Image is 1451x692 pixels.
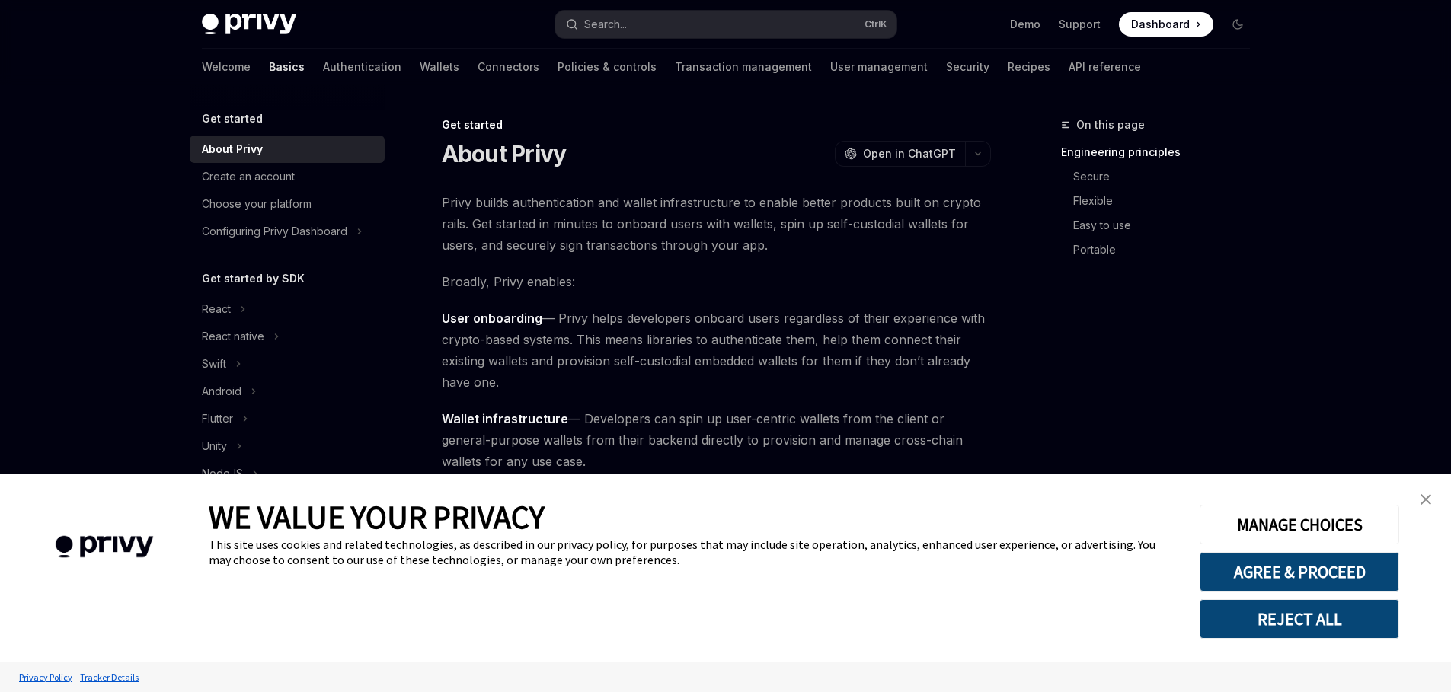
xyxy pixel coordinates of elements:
div: React native [202,327,264,346]
span: — Privy helps developers onboard users regardless of their experience with crypto-based systems. ... [442,308,991,393]
a: Portable [1061,238,1262,262]
a: Secure [1061,164,1262,189]
span: Ctrl K [865,18,887,30]
span: On this page [1076,116,1145,134]
h1: About Privy [442,140,567,167]
a: API reference [1069,49,1141,85]
div: Swift [202,355,226,373]
div: Choose your platform [202,195,312,213]
a: Choose your platform [190,190,385,218]
button: AGREE & PROCEED [1200,552,1399,592]
strong: Wallet infrastructure [442,411,568,426]
button: Toggle dark mode [1226,12,1250,37]
h5: Get started [202,110,263,128]
a: Flexible [1061,189,1262,213]
a: Tracker Details [76,664,142,690]
div: About Privy [202,140,263,158]
div: NodeJS [202,464,243,483]
a: Dashboard [1119,12,1213,37]
button: MANAGE CHOICES [1200,505,1399,544]
div: Configuring Privy Dashboard [202,222,347,241]
a: Connectors [478,49,539,85]
a: Policies & controls [558,49,657,85]
span: Dashboard [1131,17,1190,32]
button: REJECT ALL [1200,599,1399,639]
a: Security [946,49,989,85]
a: About Privy [190,136,385,163]
a: Create an account [190,163,385,190]
a: Wallets [420,49,459,85]
a: User management [830,49,928,85]
a: Recipes [1008,49,1050,85]
button: Toggle React native section [190,323,385,350]
div: Get started [442,117,991,132]
a: Engineering principles [1061,140,1262,164]
button: Toggle Configuring Privy Dashboard section [190,218,385,245]
div: Flutter [202,410,233,428]
button: Toggle Unity section [190,432,385,460]
span: Privy builds authentication and wallet infrastructure to enable better products built on crypto r... [442,192,991,256]
img: close banner [1421,494,1431,505]
button: Toggle Flutter section [190,405,385,432]
a: Transaction management [675,49,812,85]
a: Authentication [323,49,401,85]
h5: Get started by SDK [202,269,305,288]
a: Easy to use [1061,213,1262,238]
a: Basics [269,49,305,85]
button: Toggle Android section [190,378,385,405]
a: Demo [1010,17,1040,32]
button: Toggle Swift section [190,350,385,378]
span: Open in ChatGPT [863,146,956,161]
img: company logo [23,514,186,580]
div: Unity [202,437,227,455]
span: — Developers can spin up user-centric wallets from the client or general-purpose wallets from the... [442,408,991,472]
span: Broadly, Privy enables: [442,271,991,292]
button: Open search [555,11,896,38]
a: Support [1059,17,1101,32]
div: This site uses cookies and related technologies, as described in our privacy policy, for purposes... [209,537,1177,567]
div: Search... [584,15,627,33]
button: Toggle NodeJS section [190,460,385,487]
div: Android [202,382,241,400]
div: React [202,300,231,318]
img: dark logo [202,14,296,35]
button: Open in ChatGPT [835,141,965,167]
button: Toggle React section [190,295,385,323]
div: Create an account [202,167,295,186]
a: Privacy Policy [15,664,76,690]
a: Welcome [202,49,251,85]
span: WE VALUE YOUR PRIVACY [209,497,545,537]
a: close banner [1411,484,1441,515]
strong: User onboarding [442,311,542,326]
